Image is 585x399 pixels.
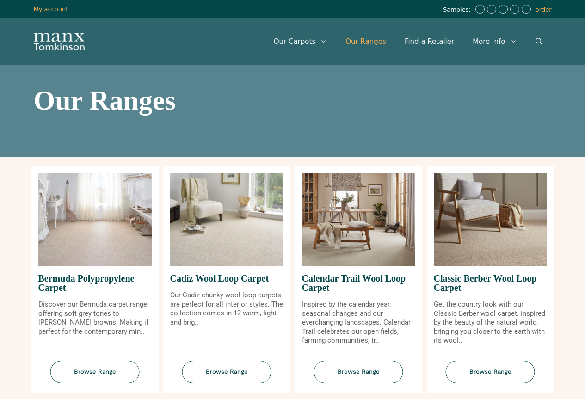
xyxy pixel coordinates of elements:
a: Open Search Bar [526,28,552,55]
span: Samples: [443,6,473,14]
a: Browse Range [163,361,290,393]
img: Bermuda Polypropylene Carpet [38,173,152,266]
a: order [536,6,552,13]
p: Inspired by the calendar year, seasonal changes and our everchanging landscapes. Calendar Trail c... [302,300,415,345]
img: Cadiz Wool Loop Carpet [170,173,283,266]
a: Find a Retailer [395,28,463,55]
a: More Info [463,28,526,55]
span: Cadiz Wool Loop Carpet [170,266,283,291]
h1: Our Ranges [34,86,552,114]
span: Calendar Trail Wool Loop Carpet [302,266,415,300]
p: Get the country look with our Classic Berber wool carpet. Inspired by the beauty of the natural w... [434,300,547,345]
a: My account [34,6,68,12]
img: Classic Berber Wool Loop Carpet [434,173,547,266]
p: Discover our Bermuda carpet range, offering soft grey tones to [PERSON_NAME] browns. Making if pe... [38,300,152,336]
span: Browse Range [50,361,140,383]
p: Our Cadiz chunky wool loop carpets are perfect for all interior styles. The collection comes in 1... [170,291,283,327]
a: Our Carpets [265,28,337,55]
a: Browse Range [295,361,422,393]
a: Browse Range [31,361,159,393]
img: Calendar Trail Wool Loop Carpet [302,173,415,266]
span: Bermuda Polypropylene Carpet [38,266,152,300]
a: Our Ranges [336,28,395,55]
span: Classic Berber Wool Loop Carpet [434,266,547,300]
a: Browse Range [427,361,554,393]
span: Browse Range [314,361,403,383]
span: Browse Range [182,361,271,383]
span: Browse Range [446,361,535,383]
nav: Primary [265,28,552,55]
img: Manx Tomkinson [34,33,85,50]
